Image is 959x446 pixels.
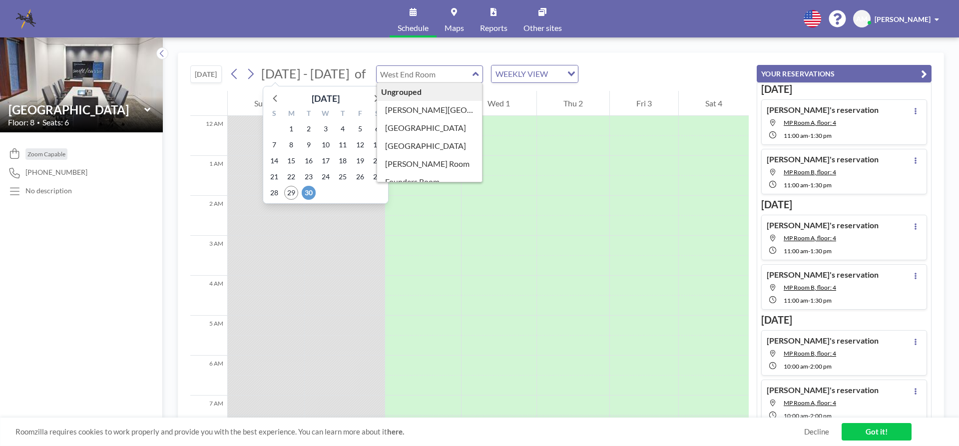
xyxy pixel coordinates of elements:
span: 2:00 PM [810,412,832,420]
span: MP Room A, floor: 4 [784,399,836,407]
a: Got it! [842,423,912,441]
span: Saturday, September 6, 2025 [370,122,384,136]
div: W [317,108,334,121]
span: Tuesday, September 23, 2025 [302,170,316,184]
input: West End Room [377,66,473,82]
button: YOUR RESERVATIONS [757,65,932,82]
span: Tuesday, September 30, 2025 [302,186,316,200]
div: Sat 4 [679,91,749,116]
div: T [300,108,317,121]
input: Search for option [551,67,561,80]
span: Tuesday, September 2, 2025 [302,122,316,136]
div: [DATE] [312,91,340,105]
span: 10:00 AM [784,412,808,420]
span: Seats: 6 [42,117,69,127]
span: - [808,363,810,370]
span: Wednesday, September 17, 2025 [319,154,333,168]
div: S [369,108,386,121]
span: 11:00 AM [784,181,808,189]
div: [PERSON_NAME] Room [377,155,482,173]
button: [DATE] [190,65,222,83]
span: • [37,119,40,126]
span: Sunday, September 14, 2025 [267,154,281,168]
span: Thursday, September 4, 2025 [336,122,350,136]
span: [PHONE_NUMBER] [25,168,87,177]
span: Monday, September 15, 2025 [284,154,298,168]
div: 1 AM [190,156,227,196]
h4: [PERSON_NAME]'s reservation [767,154,879,164]
h4: [PERSON_NAME]'s reservation [767,105,879,115]
div: 5 AM [190,316,227,356]
span: 11:00 AM [784,247,808,255]
span: Wednesday, September 3, 2025 [319,122,333,136]
a: here. [387,427,404,436]
span: Schedule [398,24,429,32]
div: M [283,108,300,121]
div: [PERSON_NAME][GEOGRAPHIC_DATA] [377,101,482,119]
div: Search for option [491,65,578,82]
span: Friday, September 26, 2025 [353,170,367,184]
span: Floor: 8 [8,117,34,127]
span: [PERSON_NAME] [875,15,931,23]
span: WEEKLY VIEW [493,67,550,80]
h3: [DATE] [761,314,927,326]
span: Friday, September 19, 2025 [353,154,367,168]
span: - [808,132,810,139]
span: Tuesday, September 9, 2025 [302,138,316,152]
div: Wed 1 [462,91,537,116]
a: Decline [804,427,829,437]
span: 11:00 AM [784,132,808,139]
h4: [PERSON_NAME]'s reservation [767,270,879,280]
span: 2:00 PM [810,363,832,370]
span: - [808,247,810,255]
div: Thu 2 [537,91,609,116]
div: Ungrouped [377,83,482,101]
span: Thursday, September 11, 2025 [336,138,350,152]
span: - [808,412,810,420]
h3: [DATE] [761,198,927,211]
span: [DATE] - [DATE] [261,66,350,81]
div: F [351,108,368,121]
span: - [808,181,810,189]
div: 7 AM [190,396,227,436]
span: Monday, September 8, 2025 [284,138,298,152]
div: Founders Room [377,173,482,191]
span: Roomzilla requires cookies to work properly and provide you with the best experience. You can lea... [15,427,804,437]
span: 10:00 AM [784,363,808,370]
span: AM [856,14,868,23]
span: - [808,297,810,304]
span: Tuesday, September 16, 2025 [302,154,316,168]
div: 2 AM [190,196,227,236]
span: Saturday, September 20, 2025 [370,154,384,168]
div: 6 AM [190,356,227,396]
input: West End Room [8,102,144,117]
div: Fri 3 [610,91,678,116]
h4: [PERSON_NAME]'s reservation [767,385,879,395]
span: MP Room B, floor: 4 [784,168,836,176]
span: Friday, September 12, 2025 [353,138,367,152]
span: 11:00 AM [784,297,808,304]
div: No description [25,186,72,195]
div: 12 AM [190,116,227,156]
h4: [PERSON_NAME]'s reservation [767,336,879,346]
div: 4 AM [190,276,227,316]
span: MP Room B, floor: 4 [784,350,836,357]
span: Sunday, September 21, 2025 [267,170,281,184]
div: S [266,108,283,121]
span: Monday, September 29, 2025 [284,186,298,200]
span: Thursday, September 25, 2025 [336,170,350,184]
img: organization-logo [16,9,36,29]
span: Sunday, September 28, 2025 [267,186,281,200]
div: [GEOGRAPHIC_DATA] [377,137,482,155]
span: Wednesday, September 24, 2025 [319,170,333,184]
h3: [DATE] [761,83,927,95]
span: 1:30 PM [810,181,832,189]
span: Other sites [523,24,562,32]
span: 1:30 PM [810,297,832,304]
span: MP Room B, floor: 4 [784,284,836,291]
span: Zoom Capable [27,150,65,158]
div: Sun 28 [228,91,304,116]
span: Monday, September 22, 2025 [284,170,298,184]
span: MP Room A, floor: 4 [784,234,836,242]
span: MP Room A, floor: 4 [784,119,836,126]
